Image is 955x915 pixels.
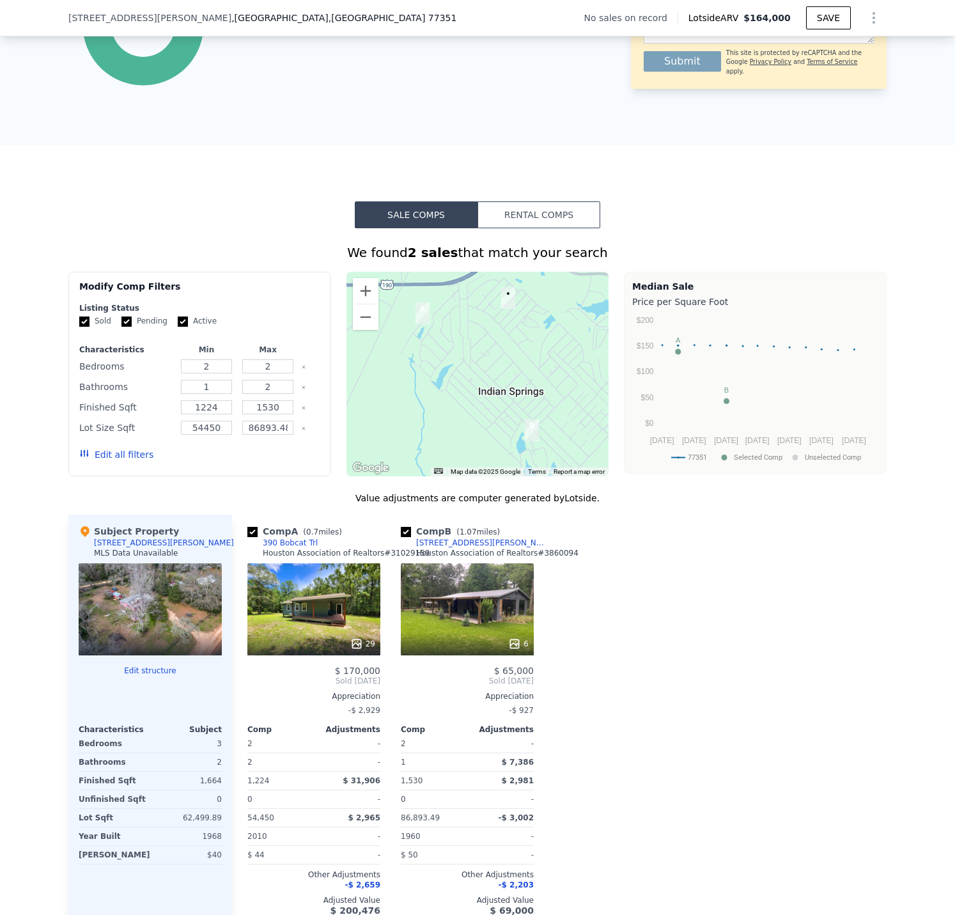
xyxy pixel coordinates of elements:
[401,691,534,701] div: Appreciation
[477,201,600,228] button: Rental Comps
[79,357,173,375] div: Bedrooms
[247,813,274,822] span: 54,450
[68,492,887,504] div: Value adjustments are computer generated by Lotside .
[79,378,173,396] div: Bathrooms
[316,790,380,808] div: -
[247,795,252,804] span: 0
[502,758,534,767] span: $ 7,386
[434,468,443,474] button: Keyboard shortcuts
[584,12,678,24] div: No sales on record
[637,341,654,350] text: $150
[401,895,534,905] div: Adjusted Value
[79,772,148,790] div: Finished Sqft
[247,776,269,785] span: 1,224
[467,724,534,735] div: Adjustments
[494,666,534,676] span: $ 65,000
[79,280,320,303] div: Modify Comp Filters
[301,385,306,390] button: Clear
[416,538,549,548] div: [STREET_ADDRESS][PERSON_NAME]
[343,776,380,785] span: $ 31,906
[301,405,306,411] button: Clear
[94,538,234,548] div: [STREET_ADDRESS][PERSON_NAME]
[401,776,423,785] span: 1,530
[79,419,173,437] div: Lot Size Sqft
[345,880,380,889] span: -$ 2,659
[153,790,222,808] div: 0
[632,311,878,471] svg: A chart.
[247,870,380,880] div: Other Adjustments
[451,528,505,536] span: ( miles)
[525,419,539,441] div: 211 Baker Dr
[153,772,222,790] div: 1,664
[247,739,252,748] span: 2
[247,538,318,548] a: 390 Bobcat Trl
[79,317,89,327] input: Sold
[688,12,743,24] span: Lotside ARV
[79,724,150,735] div: Characteristics
[460,528,477,536] span: 1.07
[401,538,549,548] a: [STREET_ADDRESS][PERSON_NAME]
[401,795,406,804] span: 0
[79,790,148,808] div: Unfinished Sqft
[301,364,306,370] button: Clear
[247,895,380,905] div: Adjusted Value
[247,753,311,771] div: 2
[79,398,173,416] div: Finished Sqft
[247,827,311,845] div: 2010
[401,827,465,845] div: 1960
[743,13,791,23] span: $164,000
[528,468,546,475] a: Terms (opens in new tab)
[247,850,265,859] span: $ 44
[79,303,320,313] div: Listing Status
[263,548,430,558] div: Houston Association of Realtors # 31029159
[401,676,534,686] span: Sold [DATE]
[79,345,173,355] div: Characteristics
[301,426,306,431] button: Clear
[807,58,857,65] a: Terms of Service
[314,724,380,735] div: Adjustments
[470,735,534,753] div: -
[231,12,456,24] span: , [GEOGRAPHIC_DATA]
[554,468,605,475] a: Report a map error
[401,850,418,859] span: $ 50
[94,548,178,558] div: MLS Data Unavailable
[316,846,380,864] div: -
[499,880,534,889] span: -$ 2,203
[676,336,681,344] text: A
[408,245,458,260] strong: 2 sales
[805,453,861,462] text: Unselected Comp
[745,436,770,445] text: [DATE]
[726,49,874,76] div: This site is protected by reCAPTCHA and the Google and apply.
[150,724,222,735] div: Subject
[637,367,654,376] text: $100
[470,827,534,845] div: -
[121,317,132,327] input: Pending
[644,51,721,72] button: Submit
[335,666,380,676] span: $ 170,000
[416,548,578,558] div: Houston Association of Realtors # 3860094
[842,436,866,445] text: [DATE]
[641,393,653,402] text: $50
[79,316,111,327] label: Sold
[750,58,791,65] a: Privacy Policy
[508,637,529,650] div: 6
[350,460,392,476] a: Open this area in Google Maps (opens a new window)
[401,739,406,748] span: 2
[632,293,878,311] div: Price per Square Foot
[79,809,148,827] div: Lot Sqft
[306,528,318,536] span: 0.7
[247,525,347,538] div: Comp A
[316,827,380,845] div: -
[724,386,729,394] text: B
[178,345,235,355] div: Min
[350,460,392,476] img: Google
[240,345,296,355] div: Max
[401,525,505,538] div: Comp B
[714,436,738,445] text: [DATE]
[121,316,167,327] label: Pending
[79,525,179,538] div: Subject Property
[153,753,222,771] div: 2
[247,691,380,701] div: Appreciation
[777,436,802,445] text: [DATE]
